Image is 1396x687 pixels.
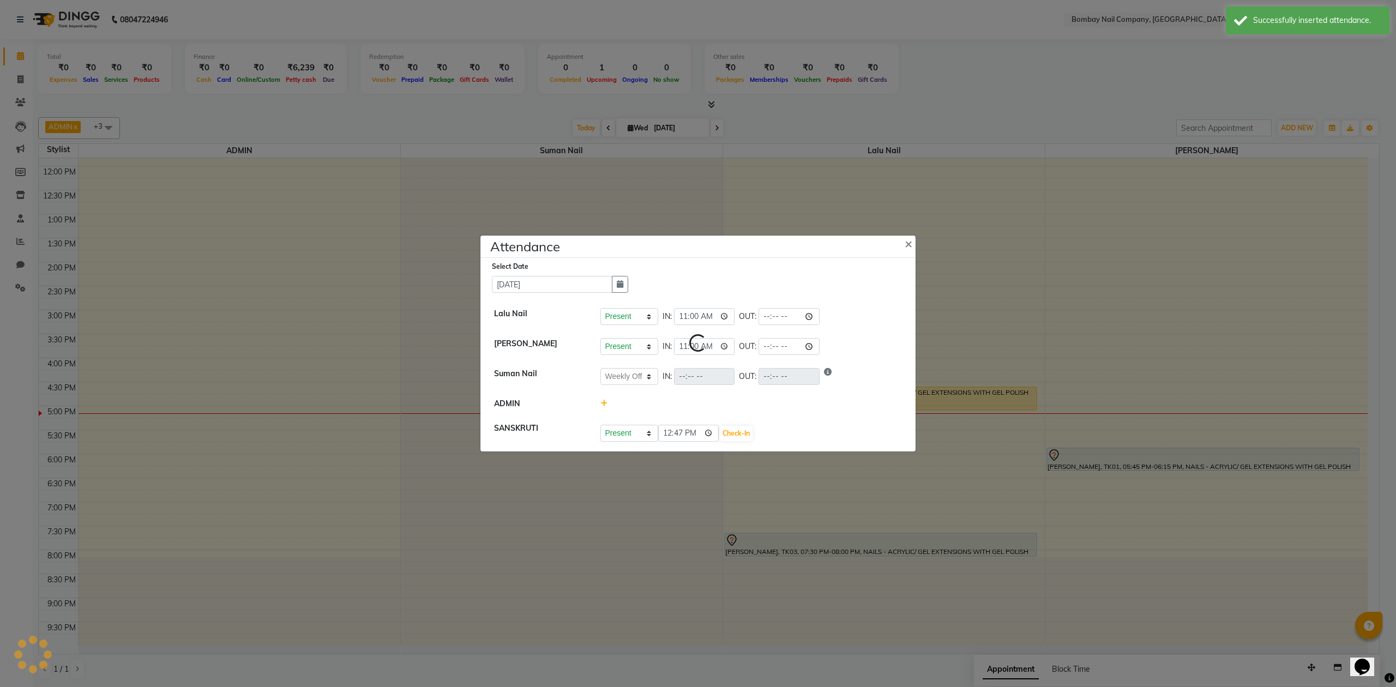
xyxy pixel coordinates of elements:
span: IN: [663,341,672,352]
div: [PERSON_NAME] [486,338,592,355]
iframe: chat widget [1350,643,1385,676]
div: ADMIN [486,398,592,409]
span: IN: [663,371,672,382]
label: Select Date [492,262,528,272]
h4: Attendance [490,237,560,256]
span: IN: [663,311,672,322]
input: Select date [492,276,612,293]
span: OUT: [739,341,756,352]
button: Check-In [720,426,753,441]
button: Close [896,228,923,258]
span: OUT: [739,311,756,322]
div: Successfully inserted attendance. [1253,15,1381,26]
span: OUT: [739,371,756,382]
i: Show reason [824,368,832,385]
div: Lalu Nail [486,308,592,325]
div: Suman Nail [486,368,592,385]
span: × [905,235,912,251]
div: SANSKRUTI [486,423,592,442]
